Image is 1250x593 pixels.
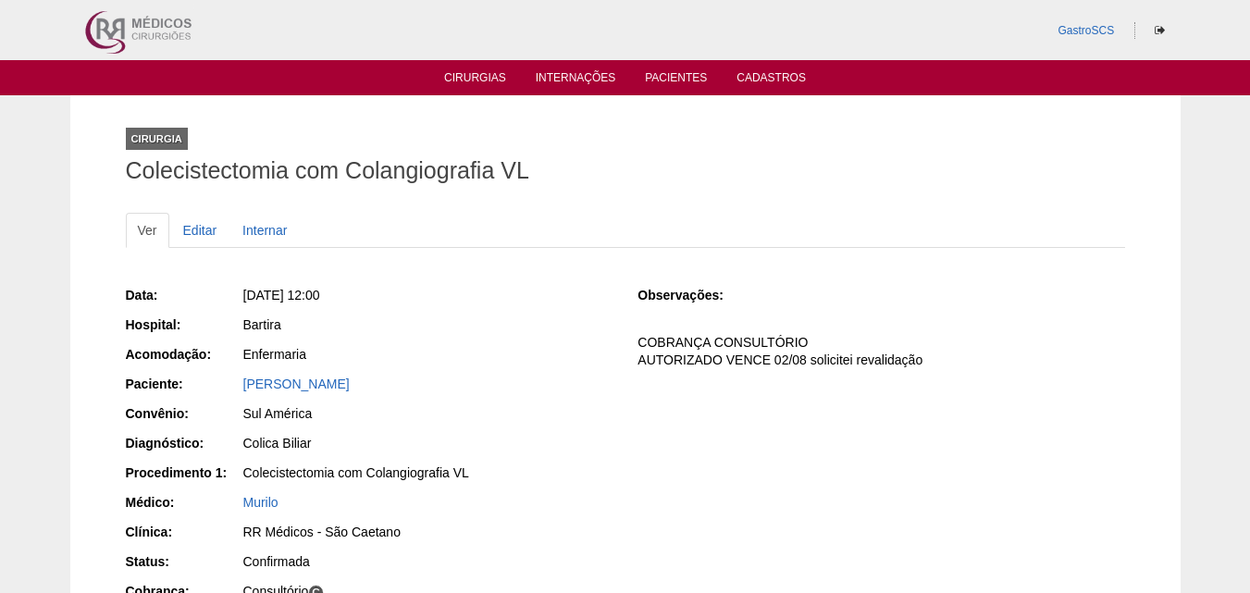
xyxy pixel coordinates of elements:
[243,463,613,482] div: Colecistectomia com Colangiografia VL
[126,404,241,423] div: Convênio:
[243,288,320,303] span: [DATE] 12:00
[736,71,806,90] a: Cadastros
[126,286,241,304] div: Data:
[536,71,616,90] a: Internações
[637,286,753,304] div: Observações:
[1155,25,1165,36] i: Sair
[637,334,1124,369] p: COBRANÇA CONSULTÓRIO AUTORIZADO VENCE 02/08 solicitei revalidação
[126,213,169,248] a: Ver
[126,493,241,512] div: Médico:
[243,523,613,541] div: RR Médicos - São Caetano
[171,213,229,248] a: Editar
[243,552,613,571] div: Confirmada
[243,345,613,364] div: Enfermaria
[126,434,241,452] div: Diagnóstico:
[1058,24,1114,37] a: GastroSCS
[243,495,278,510] a: Murilo
[126,523,241,541] div: Clínica:
[243,434,613,452] div: Colica Biliar
[126,128,188,150] div: Cirurgia
[126,552,241,571] div: Status:
[126,159,1125,182] h1: Colecistectomia com Colangiografia VL
[126,375,241,393] div: Paciente:
[444,71,506,90] a: Cirurgias
[243,315,613,334] div: Bartira
[243,404,613,423] div: Sul América
[126,315,241,334] div: Hospital:
[645,71,707,90] a: Pacientes
[243,377,350,391] a: [PERSON_NAME]
[126,463,241,482] div: Procedimento 1:
[126,345,241,364] div: Acomodação:
[230,213,299,248] a: Internar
